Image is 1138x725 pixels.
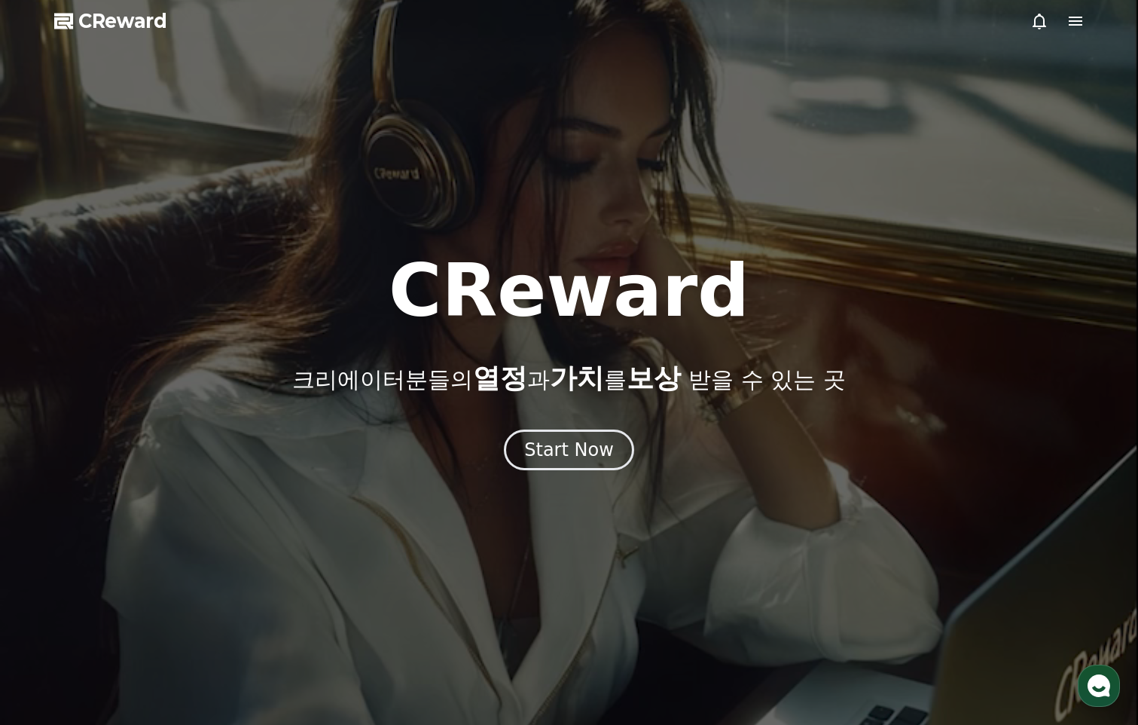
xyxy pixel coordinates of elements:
[504,445,634,459] a: Start Now
[389,255,749,327] h1: CReward
[54,9,167,33] a: CReward
[473,362,527,393] span: 열정
[524,438,614,462] div: Start Now
[550,362,604,393] span: 가치
[292,363,845,393] p: 크리에이터분들의 과 를 받을 수 있는 곳
[78,9,167,33] span: CReward
[627,362,681,393] span: 보상
[504,430,634,470] button: Start Now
